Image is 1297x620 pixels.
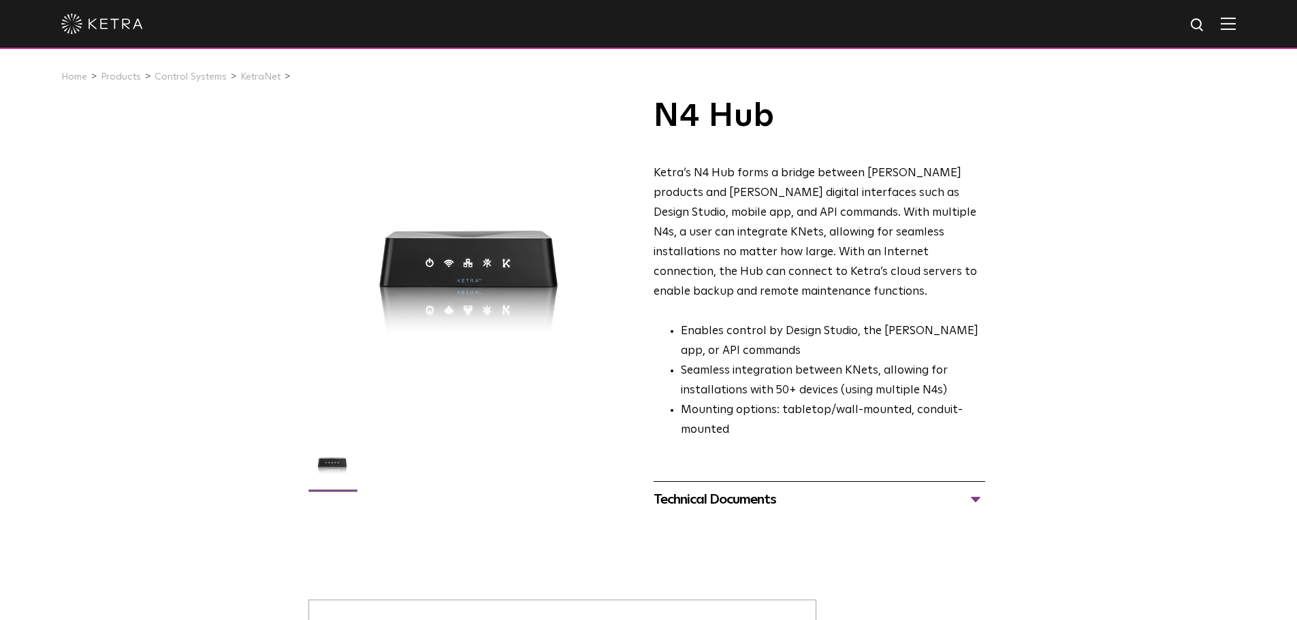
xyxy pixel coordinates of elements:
[1189,17,1206,34] img: search icon
[101,72,141,82] a: Products
[61,72,87,82] a: Home
[681,361,985,401] li: Seamless integration between KNets, allowing for installations with 50+ devices (using multiple N4s)
[654,99,985,133] h1: N4 Hub
[681,322,985,361] li: Enables control by Design Studio, the [PERSON_NAME] app, or API commands
[240,72,281,82] a: KetraNet
[1221,17,1236,30] img: Hamburger%20Nav.svg
[155,72,227,82] a: Control Systems
[654,489,985,510] div: Technical Documents
[61,14,143,34] img: ketra-logo-2019-white
[306,436,359,499] img: N4 Hub
[681,401,985,440] li: Mounting options: tabletop/wall-mounted, conduit-mounted
[654,167,977,297] span: Ketra’s N4 Hub forms a bridge between [PERSON_NAME] products and [PERSON_NAME] digital interfaces...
